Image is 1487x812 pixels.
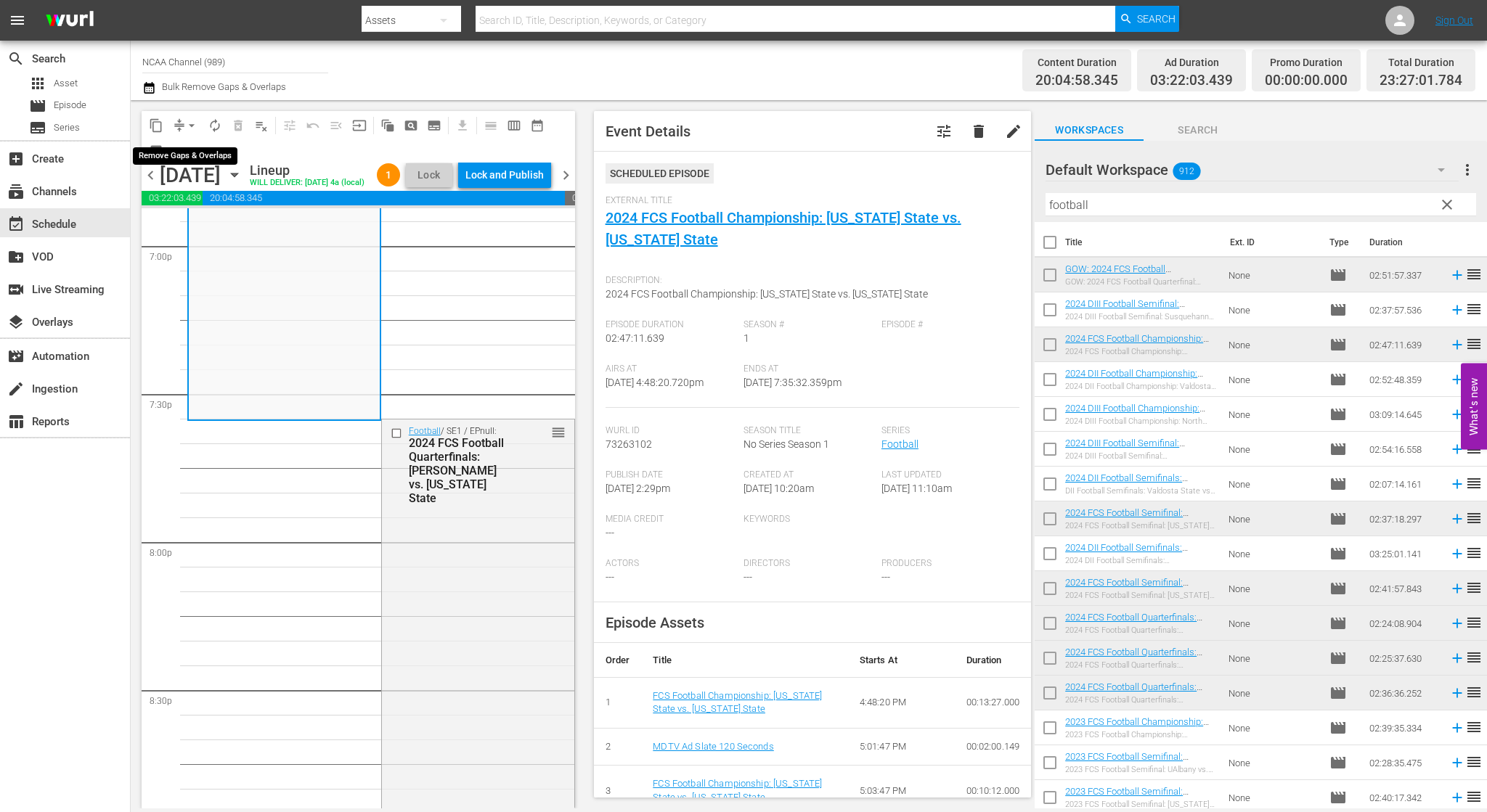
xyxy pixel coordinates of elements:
[1065,277,1217,287] div: GOW: 2024 FCS Football Quarterfinal: [US_STATE] vs. UC [PERSON_NAME]
[208,118,222,133] span: autorenew_outlined
[1065,681,1202,714] a: 2024 FCS Football Quarterfinals: [PERSON_NAME] vs. [US_STATE] State
[641,643,847,678] th: Title
[1329,510,1347,528] span: Episode
[1065,347,1217,356] div: 2024 FCS Football Championship: [US_STATE] State vs. [US_STATE] State
[142,191,203,205] span: 03:22:03.439
[743,438,829,450] span: No Series Season 1
[160,163,221,187] div: [DATE]
[606,163,714,184] div: Scheduled Episode
[1223,606,1324,641] td: None
[606,514,736,525] span: Media Credit
[7,150,25,168] span: Create
[1223,745,1324,780] td: None
[1223,676,1324,710] td: None
[1438,196,1456,213] span: clear
[54,120,80,135] span: Series
[1449,615,1465,631] svg: Add to Schedule
[1329,719,1347,737] span: Episode
[1065,730,1217,739] div: 2023 FCS Football Championship: [US_STATE] State vs. [US_STATE]
[1364,501,1443,536] td: 02:37:18.297
[1465,753,1483,771] span: reorder
[1223,501,1324,536] td: None
[606,332,664,344] span: 02:47:11.639
[409,426,441,436] a: Football
[7,248,25,266] span: VOD
[1449,685,1465,701] svg: Add to Schedule
[1223,536,1324,571] td: None
[1065,333,1209,366] a: 2024 FCS Football Championship: [US_STATE] State vs. [US_STATE] State
[1150,73,1233,89] span: 03:22:03.439
[352,118,367,133] span: input
[412,168,447,183] span: Lock
[1361,222,1448,263] th: Duration
[184,118,199,133] span: arrow_drop_down
[743,469,874,481] span: Created At
[1223,571,1324,606] td: None
[1449,337,1465,353] svg: Add to Schedule
[1380,52,1462,73] div: Total Duration
[1065,786,1201,808] a: 2023 FCS Football Semifinal: [US_STATE] State vs. [US_STATE]
[1065,751,1189,773] a: 2023 FCS Football Semifinal: UAlbany vs. [US_STATE] State
[1265,52,1348,73] div: Promo Duration
[1035,52,1118,73] div: Content Duration
[1065,451,1217,461] div: 2024 DIII Football Semifinal: [PERSON_NAME] [PERSON_NAME] vs. [GEOGRAPHIC_DATA]
[1065,612,1202,633] a: 2024 FCS Football Quarterfinals: [US_STATE] State vs. [US_STATE]
[301,114,325,137] span: Revert to Primary Episode
[1449,546,1465,562] svg: Add to Schedule
[743,425,874,437] span: Season Title
[1065,222,1221,263] th: Title
[1364,292,1443,327] td: 02:37:57.536
[1150,52,1233,73] div: Ad Duration
[1449,267,1465,283] svg: Add to Schedule
[1223,292,1324,327] td: None
[7,281,25,298] span: Live Streaming
[7,413,25,430] span: Reports
[1065,486,1217,496] div: DII Football Semifinals: Valdosta State vs. [US_STATE] State
[1364,362,1443,397] td: 02:52:48.359
[273,111,301,139] span: Customize Events
[1065,472,1213,494] a: 2024 DII Football Semifinals: Valdosta State vs. [US_STATE] State
[1065,521,1217,530] div: 2024 FCS Football Semifinal: [US_STATE] vs. [US_STATE] State
[250,114,273,137] span: Clear Lineup
[606,319,736,331] span: Episode Duration
[1065,312,1217,321] div: 2024 DIII Football Semifinal: Susquehanna vs. North Central ([GEOGRAPHIC_DATA])
[371,111,399,139] span: Refresh All Search Blocks
[970,123,987,140] span: delete
[955,677,1032,728] td: 00:13:27.000
[961,114,996,149] button: delete
[1065,298,1191,331] a: 2024 DIII Football Semifinal: Susquehanna vs. North Central ([GEOGRAPHIC_DATA])
[254,118,269,133] span: playlist_remove_outlined
[881,319,1012,331] span: Episode #
[881,438,918,450] a: Football
[1364,676,1443,710] td: 02:36:36.252
[1223,258,1324,292] td: None
[1144,121,1252,139] span: Search
[404,118,418,133] span: pageview_outlined
[606,558,736,570] span: Actors
[409,426,511,505] div: / SE1 / EPnull:
[1435,192,1458,216] button: clear
[7,380,25,398] span: Ingestion
[1449,720,1465,736] svg: Add to Schedule
[1065,591,1217,600] div: 2024 FCS Football Semifinal: [US_STATE] State vs. [US_STATE][GEOGRAPHIC_DATA]
[377,169,400,181] span: 1
[1364,536,1443,571] td: 03:25:01.141
[348,114,371,137] span: Update Metadata from Key Asset
[1223,397,1324,432] td: None
[149,118,163,133] span: content_copy
[743,514,874,525] span: Keywords
[399,114,423,137] span: Create Search Block
[606,195,1013,207] span: External Title
[1065,695,1217,705] div: 2024 FCS Football Quarterfinals: [PERSON_NAME] vs. [US_STATE] State
[1364,258,1443,292] td: 02:51:57.337
[1329,266,1347,284] span: Episode
[29,119,46,136] span: Series
[881,469,1012,481] span: Last Updated
[1329,475,1347,493] span: Episode
[54,98,86,112] span: Episode
[423,114,446,137] span: Create Series Block
[7,348,25,365] span: Automation
[1364,606,1443,641] td: 02:24:08.904
[1065,556,1217,565] div: 2024 DII Football Semifinals: [PERSON_NAME] State vs. Slippery Rock
[1449,302,1465,318] svg: Add to Schedule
